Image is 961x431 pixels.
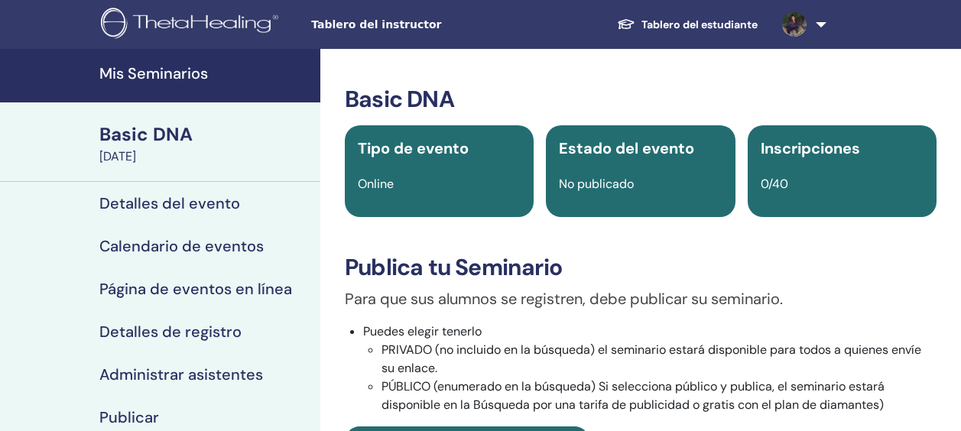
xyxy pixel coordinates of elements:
[381,341,937,378] li: PRIVADO (no incluido en la búsqueda) el seminario estará disponible para todos a quienes envíe su...
[90,122,320,166] a: Basic DNA[DATE]
[605,11,770,39] a: Tablero del estudiante
[99,408,159,426] h4: Publicar
[617,18,635,31] img: graduation-cap-white.svg
[345,254,937,281] h3: Publica tu Seminario
[363,323,482,339] font: Puedes elegir tenerlo
[358,176,394,192] span: Online
[99,365,263,384] h4: Administrar asistentes
[101,8,284,42] img: logo.png
[559,176,634,192] span: No publicado
[99,237,264,255] h4: Calendario de eventos
[381,378,937,414] li: PÚBLICO (enumerado en la búsqueda) Si selecciona público y publica, el seminario estará disponibl...
[559,138,694,158] span: Estado del evento
[345,287,937,310] p: Para que sus alumnos se registren, debe publicar su seminario.
[641,18,758,31] font: Tablero del estudiante
[99,280,292,298] h4: Página de eventos en línea
[99,64,311,83] h4: Mis Seminarios
[358,138,469,158] span: Tipo de evento
[345,86,937,113] h3: Basic DNA
[761,138,860,158] span: Inscripciones
[99,122,311,147] div: Basic DNA
[761,176,788,192] span: 0/40
[99,147,311,166] div: [DATE]
[99,194,240,212] h4: Detalles del evento
[782,12,807,37] img: default.jpg
[99,322,242,341] h4: Detalles de registro
[311,17,541,33] span: Tablero del instructor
